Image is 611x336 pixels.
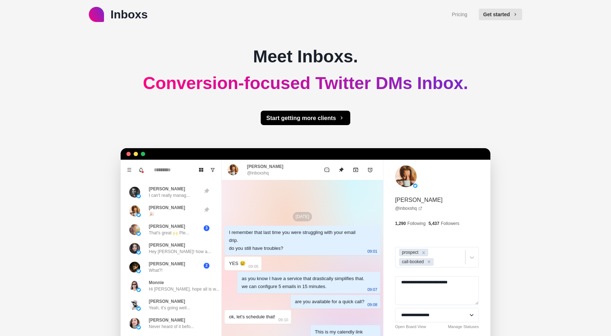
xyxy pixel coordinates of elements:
p: 09:05 [248,262,259,270]
div: Remove prospect [420,249,428,256]
p: [PERSON_NAME] [149,261,185,267]
img: picture [136,306,141,311]
img: picture [129,262,140,273]
a: logoInboxs [89,6,148,23]
p: 09:07 [367,286,377,293]
img: picture [136,194,141,198]
p: Monnie [149,279,164,286]
img: picture [395,165,417,187]
div: ok, let's schedule that! [229,313,275,321]
div: YES 😢 [229,260,246,268]
p: Yeah, it's going well... [149,305,190,311]
h2: Meet Inboxs. [253,46,358,67]
p: Inboxs [110,6,148,23]
h2: Conversion-focused Twitter DMs Inbox. [143,73,468,94]
button: Menu [123,164,135,176]
img: picture [129,318,140,329]
a: Manage Statuses [448,324,479,330]
p: [PERSON_NAME] [149,204,185,211]
p: [PERSON_NAME] [149,317,185,323]
p: That's great 🙌 Ple... [149,230,189,236]
button: Archive [348,163,363,177]
div: call-booked [400,258,425,266]
p: 1,290 [395,220,406,227]
p: [DATE] [293,212,312,221]
img: picture [136,325,141,330]
img: picture [129,299,140,310]
div: are you available for a quick call? [295,298,364,306]
img: picture [129,205,140,216]
p: Following [407,220,426,227]
p: Never heard of it befo... [149,323,194,330]
button: Get started [479,9,522,20]
p: 🎉 [149,211,154,217]
p: Hi [PERSON_NAME], hope all is w... [149,286,219,292]
span: 2 [204,263,209,269]
a: Open Board View [395,324,426,330]
button: Board View [195,164,207,176]
img: picture [129,280,140,291]
img: picture [136,231,141,236]
div: I remember that last time you were struggling with your email drip. do you still have troubles? [229,229,364,252]
p: [PERSON_NAME] [149,223,185,230]
img: logo [89,7,104,22]
p: [PERSON_NAME] [149,186,185,192]
p: 5,437 [429,220,439,227]
div: prospect [400,249,420,256]
button: Mark as unread [320,163,334,177]
img: picture [129,187,140,198]
button: Notifications [135,164,147,176]
div: Remove call-booked [425,258,433,266]
img: picture [413,184,417,188]
p: Hey [PERSON_NAME]! how a... [149,248,211,255]
img: picture [136,250,141,255]
p: 09:08 [367,301,377,309]
p: @inboxshq [247,170,269,176]
button: Start getting more clients [261,111,351,125]
button: Show unread conversations [207,164,218,176]
p: [PERSON_NAME] [149,242,185,248]
img: picture [129,243,140,254]
img: picture [129,224,140,235]
p: Followers [441,220,459,227]
p: What?! [149,267,162,274]
button: Unpin [334,163,348,177]
p: [PERSON_NAME] [395,196,443,204]
p: [PERSON_NAME] [247,163,283,170]
img: picture [136,213,141,217]
p: 09:10 [278,316,289,324]
p: I can't really manag... [149,192,190,199]
div: as you know I have a service that drastically simplifies that. we can configure 5 emails in 15 mi... [242,275,364,291]
p: [PERSON_NAME] [149,298,185,305]
img: picture [136,269,141,273]
span: 3 [204,225,209,231]
p: 09:01 [367,247,377,255]
a: Pricing [452,11,467,18]
img: picture [136,288,141,292]
button: Add reminder [363,163,377,177]
a: @inboxshq [395,205,422,212]
img: picture [227,164,238,175]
